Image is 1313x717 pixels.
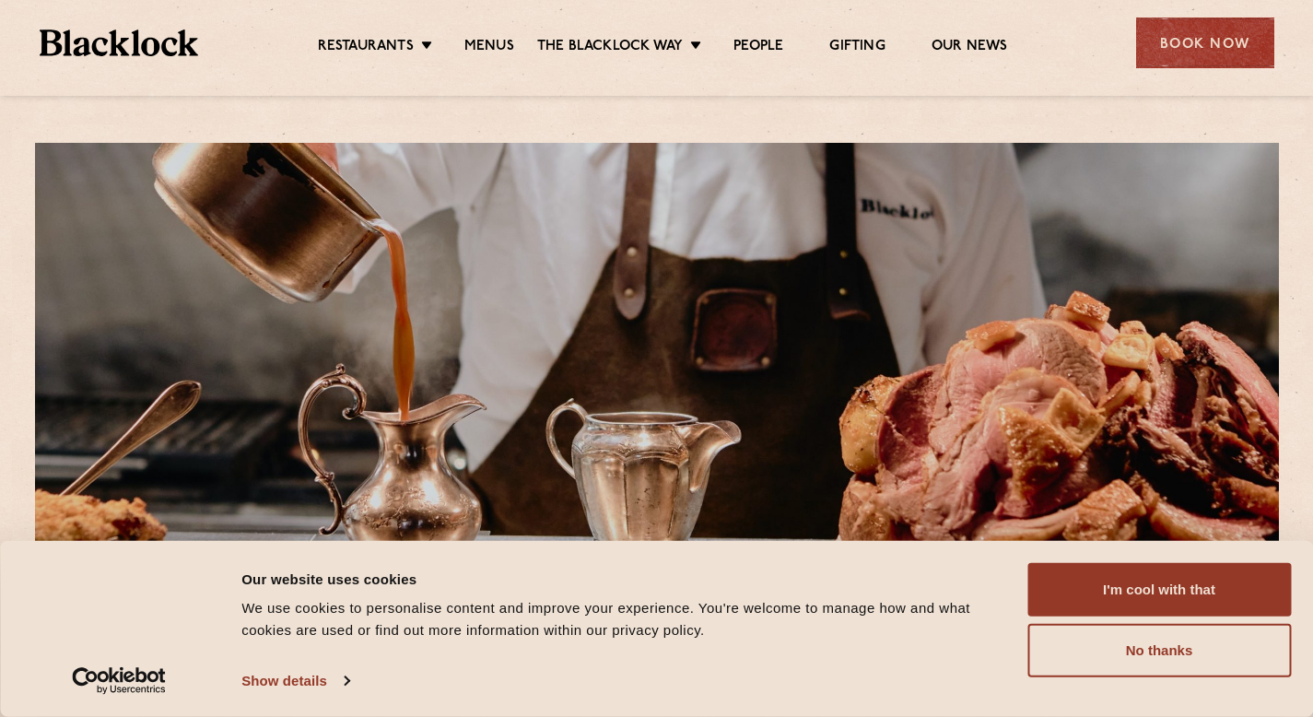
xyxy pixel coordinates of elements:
button: I'm cool with that [1027,563,1291,617]
a: Usercentrics Cookiebot - opens in a new window [39,667,200,695]
a: People [733,38,783,58]
div: We use cookies to personalise content and improve your experience. You're welcome to manage how a... [241,597,1006,641]
a: Menus [464,38,514,58]
a: Restaurants [318,38,414,58]
button: No thanks [1027,624,1291,677]
div: Our website uses cookies [241,568,1006,590]
a: Gifting [829,38,885,58]
img: BL_Textured_Logo-footer-cropped.svg [40,29,199,56]
a: Show details [241,667,348,695]
a: The Blacklock Way [537,38,683,58]
a: Our News [932,38,1008,58]
div: Book Now [1136,18,1274,68]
